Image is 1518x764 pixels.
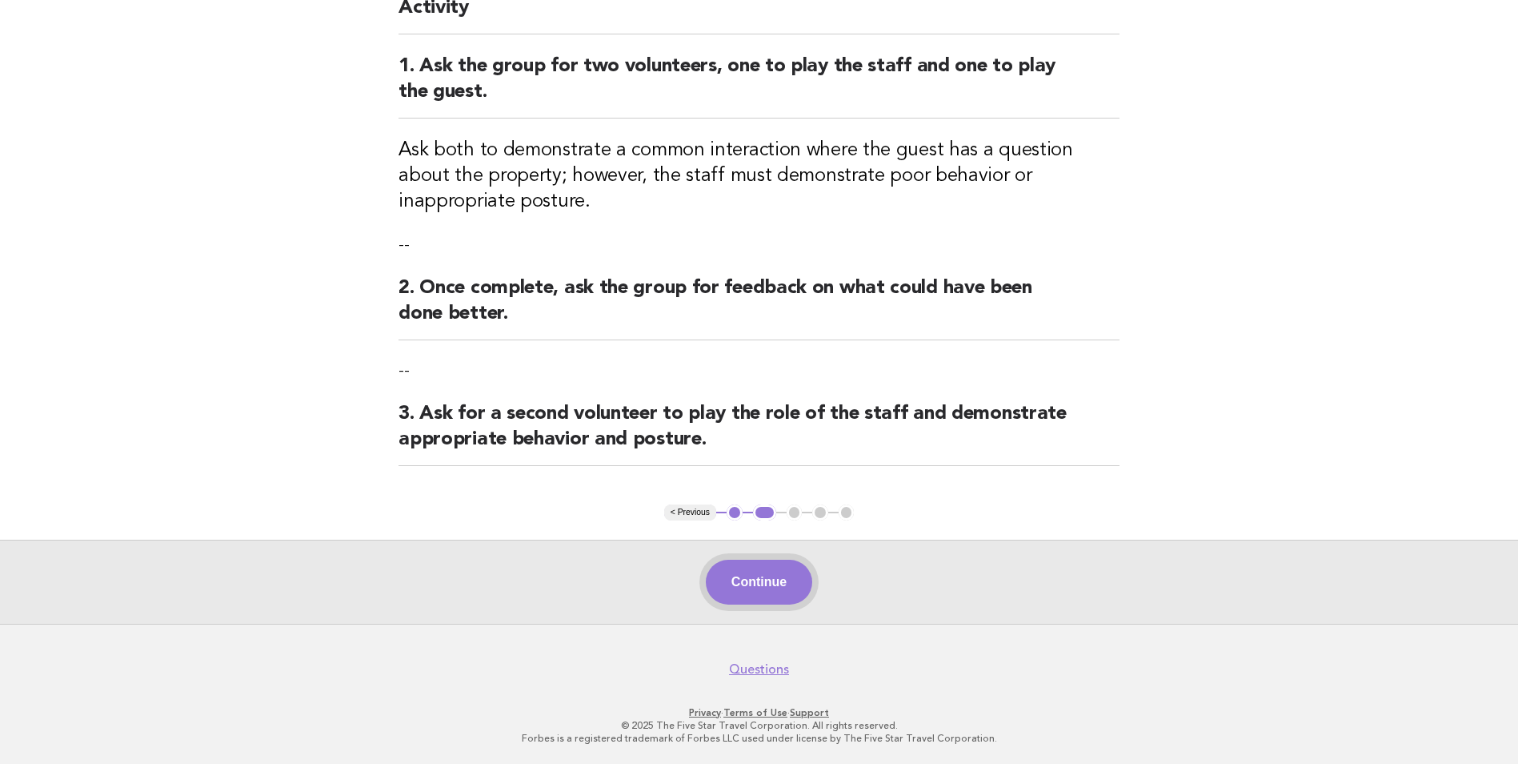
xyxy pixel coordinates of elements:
button: < Previous [664,505,716,521]
button: 2 [753,505,776,521]
a: Privacy [689,707,721,718]
a: Questions [729,661,789,678]
p: -- [399,234,1119,256]
h2: 3. Ask for a second volunteer to play the role of the staff and demonstrate appropriate behavior ... [399,401,1119,466]
a: Support [790,707,829,718]
p: © 2025 The Five Star Travel Corporation. All rights reserved. [270,719,1249,732]
h3: Ask both to demonstrate a common interaction where the guest has a question about the property; h... [399,138,1119,215]
p: -- [399,360,1119,382]
p: Forbes is a registered trademark of Forbes LLC used under license by The Five Star Travel Corpora... [270,732,1249,745]
h2: 2. Once complete, ask the group for feedback on what could have been done better. [399,275,1119,340]
button: Continue [706,560,812,605]
p: · · [270,706,1249,719]
h2: 1. Ask the group for two volunteers, one to play the staff and one to play the guest. [399,54,1119,119]
a: Terms of Use [723,707,787,718]
button: 1 [727,505,743,521]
